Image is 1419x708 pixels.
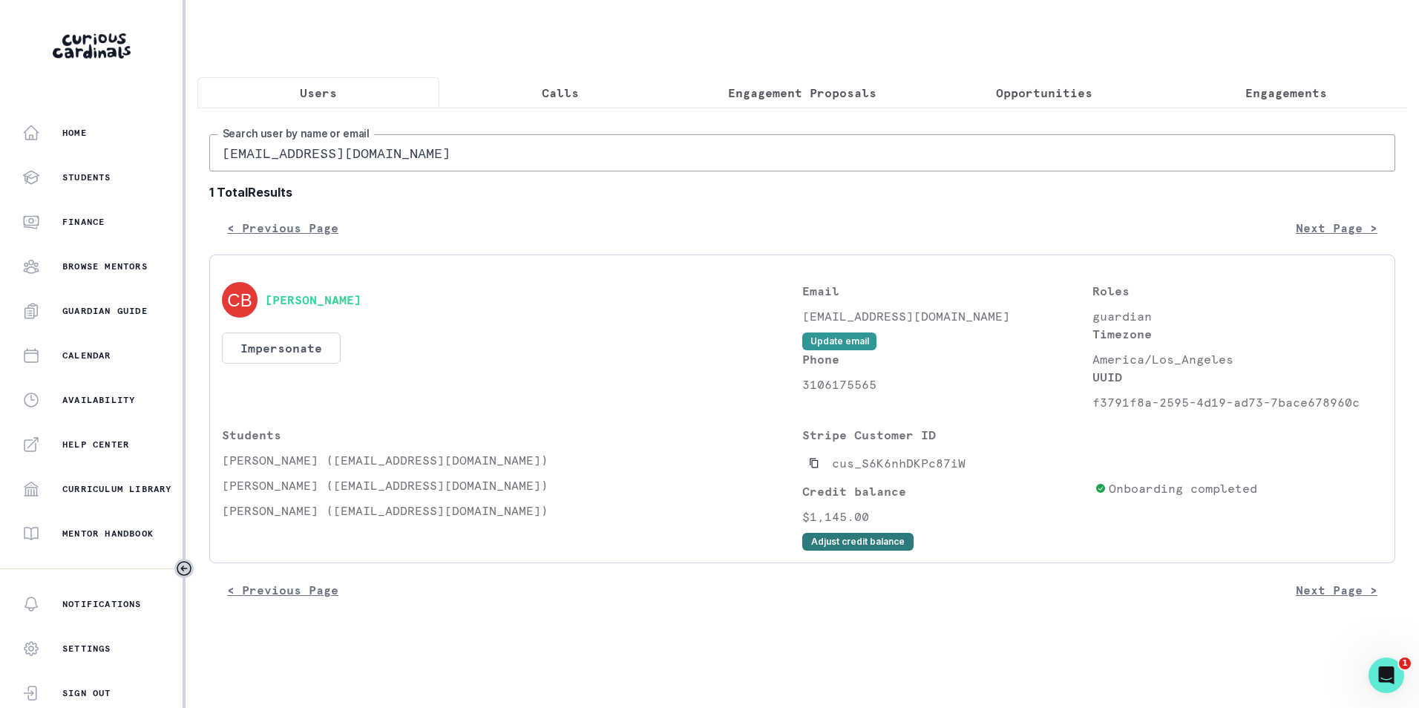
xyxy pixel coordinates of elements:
button: Next Page > [1278,575,1395,605]
b: 1 Total Results [209,183,1395,201]
p: Sign Out [62,687,111,699]
p: Onboarding completed [1109,479,1257,497]
p: Curriculum Library [62,483,172,495]
p: Browse Mentors [62,260,148,272]
p: 3106175565 [802,376,1092,393]
span: 1 [1399,658,1411,669]
p: Engagements [1245,84,1327,102]
button: [PERSON_NAME] [265,292,361,307]
p: cus_S6K6nhDKPc87iW [832,454,966,472]
p: Roles [1092,282,1383,300]
button: Toggle sidebar [174,559,194,578]
p: [PERSON_NAME] ([EMAIL_ADDRESS][DOMAIN_NAME]) [222,502,802,519]
p: f3791f8a-2595-4d19-ad73-7bace678960c [1092,393,1383,411]
p: Phone [802,350,1092,368]
p: Settings [62,643,111,655]
p: UUID [1092,368,1383,386]
p: Students [222,426,802,444]
p: Guardian Guide [62,305,148,317]
p: Students [62,171,111,183]
p: Engagement Proposals [728,84,876,102]
p: Calendar [62,350,111,361]
p: Stripe Customer ID [802,426,1089,444]
button: Next Page > [1278,213,1395,243]
p: guardian [1092,307,1383,325]
p: Calls [542,84,579,102]
button: Update email [802,332,876,350]
button: Adjust credit balance [802,533,914,551]
iframe: Intercom live chat [1369,658,1404,693]
img: svg [222,282,258,318]
p: Help Center [62,439,129,450]
p: Finance [62,216,105,228]
p: Email [802,282,1092,300]
p: [PERSON_NAME] ([EMAIL_ADDRESS][DOMAIN_NAME]) [222,451,802,469]
p: Opportunities [996,84,1092,102]
button: Copied to clipboard [802,451,826,475]
button: Impersonate [222,332,341,364]
p: Users [300,84,337,102]
p: [EMAIL_ADDRESS][DOMAIN_NAME] [802,307,1092,325]
button: < Previous Page [209,213,356,243]
p: Notifications [62,598,142,610]
img: Curious Cardinals Logo [53,33,131,59]
p: Mentor Handbook [62,528,154,540]
p: Availability [62,394,135,406]
p: Home [62,127,87,139]
p: America/Los_Angeles [1092,350,1383,368]
button: < Previous Page [209,575,356,605]
p: $1,145.00 [802,508,1089,525]
p: [PERSON_NAME] ([EMAIL_ADDRESS][DOMAIN_NAME]) [222,476,802,494]
p: Timezone [1092,325,1383,343]
p: Credit balance [802,482,1089,500]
